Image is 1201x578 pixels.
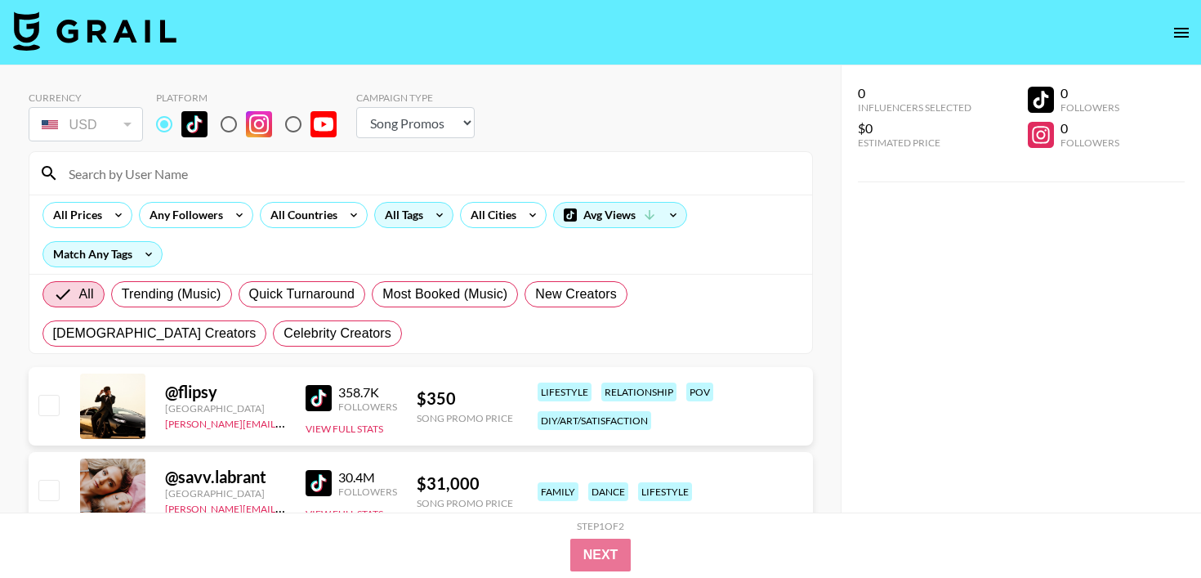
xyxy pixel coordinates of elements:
[338,401,397,413] div: Followers
[13,11,176,51] img: Grail Talent
[338,469,397,486] div: 30.4M
[140,203,226,227] div: Any Followers
[588,482,628,501] div: dance
[165,500,407,515] a: [PERSON_NAME][EMAIL_ADDRESS][DOMAIN_NAME]
[310,111,337,137] img: YouTube
[461,203,520,227] div: All Cities
[306,470,332,496] img: TikTok
[577,520,624,532] div: Step 1 of 2
[1060,101,1119,114] div: Followers
[165,414,407,430] a: [PERSON_NAME][EMAIL_ADDRESS][DOMAIN_NAME]
[570,539,632,571] button: Next
[122,285,221,304] span: Trending (Music)
[338,384,397,401] div: 358.7K
[382,285,507,304] span: Most Booked (Music)
[638,482,692,501] div: lifestyle
[538,383,592,401] div: lifestyle
[32,110,140,139] div: USD
[165,487,286,500] div: [GEOGRAPHIC_DATA]
[858,85,971,101] div: 0
[284,324,391,343] span: Celebrity Creators
[417,473,513,494] div: $ 31,000
[858,101,971,114] div: Influencers Selected
[356,92,475,104] div: Campaign Type
[554,203,686,227] div: Avg Views
[338,486,397,498] div: Followers
[246,111,272,137] img: Instagram
[79,285,94,304] span: All
[1060,137,1119,149] div: Followers
[535,285,617,304] span: New Creators
[43,242,162,267] div: Match Any Tags
[156,92,350,104] div: Platform
[29,104,143,145] div: Currency is locked to USD
[59,160,802,186] input: Search by User Name
[306,423,383,435] button: View Full Stats
[1060,85,1119,101] div: 0
[261,203,341,227] div: All Countries
[53,324,257,343] span: [DEMOGRAPHIC_DATA] Creators
[417,388,513,409] div: $ 350
[43,203,105,227] div: All Prices
[29,92,143,104] div: Currency
[306,385,332,411] img: TikTok
[165,402,286,414] div: [GEOGRAPHIC_DATA]
[181,111,208,137] img: TikTok
[858,137,971,149] div: Estimated Price
[686,383,713,401] div: pov
[165,467,286,487] div: @ savv.labrant
[417,497,513,509] div: Song Promo Price
[858,120,971,137] div: $0
[1060,120,1119,137] div: 0
[249,285,355,304] span: Quick Turnaround
[165,382,286,402] div: @ flipsy
[417,412,513,424] div: Song Promo Price
[1165,16,1198,49] button: open drawer
[538,411,651,430] div: diy/art/satisfaction
[538,482,578,501] div: family
[601,383,676,401] div: relationship
[375,203,426,227] div: All Tags
[1119,496,1181,558] iframe: Drift Widget Chat Controller
[306,508,383,520] button: View Full Stats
